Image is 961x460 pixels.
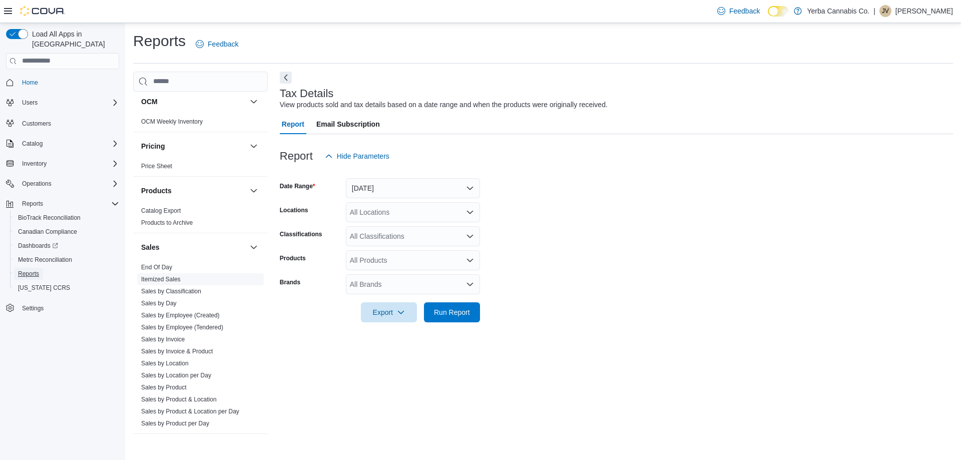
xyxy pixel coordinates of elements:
a: Sales by Invoice & Product [141,348,213,355]
span: Metrc Reconciliation [14,254,119,266]
div: OCM [133,116,268,132]
span: Export [367,302,411,322]
h3: OCM [141,97,158,107]
h3: Sales [141,242,160,252]
span: Operations [22,180,52,188]
button: Reports [2,197,123,211]
button: Catalog [18,138,47,150]
h3: Report [280,150,313,162]
button: Hide Parameters [321,146,393,166]
span: Sales by Product & Location [141,395,217,403]
button: BioTrack Reconciliation [10,211,123,225]
a: Products to Archive [141,219,193,226]
label: Brands [280,278,300,286]
button: [DATE] [346,178,480,198]
button: Reports [18,198,47,210]
a: Sales by Employee (Tendered) [141,324,223,331]
div: Sales [133,261,268,433]
label: Locations [280,206,308,214]
a: [US_STATE] CCRS [14,282,74,294]
span: Catalog Export [141,207,181,215]
span: Sales by Product & Location per Day [141,407,239,415]
span: Reports [18,198,119,210]
span: Operations [18,178,119,190]
button: OCM [141,97,246,107]
span: OCM Weekly Inventory [141,118,203,126]
button: Sales [141,242,246,252]
button: Sales [248,241,260,253]
button: Home [2,75,123,90]
button: Open list of options [466,232,474,240]
button: Customers [2,116,123,130]
a: Dashboards [14,240,62,252]
img: Cova [20,6,65,16]
a: End Of Day [141,264,172,271]
button: Open list of options [466,208,474,216]
a: Sales by Employee (Created) [141,312,220,319]
a: Price Sheet [141,163,172,170]
button: Users [2,96,123,110]
span: Sales by Product per Day [141,419,209,427]
span: Price Sheet [141,162,172,170]
a: Sales by Location [141,360,189,367]
button: OCM [248,96,260,108]
span: Load All Apps in [GEOGRAPHIC_DATA] [28,29,119,49]
span: Sales by Product [141,383,187,391]
span: Feedback [729,6,760,16]
span: Sales by Day [141,299,177,307]
button: Operations [2,177,123,191]
span: Home [18,76,119,89]
a: Feedback [713,1,764,21]
span: Canadian Compliance [14,226,119,238]
a: Sales by Classification [141,288,201,295]
span: Inventory [22,160,47,168]
input: Dark Mode [768,6,789,17]
a: BioTrack Reconciliation [14,212,85,224]
button: Canadian Compliance [10,225,123,239]
div: Pricing [133,160,268,176]
a: Feedback [192,34,242,54]
span: Home [22,79,38,87]
span: Dashboards [14,240,119,252]
button: Settings [2,301,123,315]
a: OCM Weekly Inventory [141,118,203,125]
a: Canadian Compliance [14,226,81,238]
h3: Products [141,186,172,196]
a: Catalog Export [141,207,181,214]
span: Sales by Classification [141,287,201,295]
button: Products [248,185,260,197]
span: Customers [22,120,51,128]
a: Itemized Sales [141,276,181,283]
span: Users [22,99,38,107]
button: Next [280,72,292,84]
a: Sales by Product & Location per Day [141,408,239,415]
button: [US_STATE] CCRS [10,281,123,295]
span: Settings [18,302,119,314]
span: Catalog [18,138,119,150]
span: Reports [22,200,43,208]
span: Run Report [434,307,470,317]
button: Products [141,186,246,196]
span: Catalog [22,140,43,148]
button: Open list of options [466,280,474,288]
button: Pricing [248,140,260,152]
label: Classifications [280,230,322,238]
span: Canadian Compliance [18,228,77,236]
button: Reports [10,267,123,281]
a: Metrc Reconciliation [14,254,76,266]
a: Sales by Product per Day [141,420,209,427]
button: Users [18,97,42,109]
span: Feedback [208,39,238,49]
p: [PERSON_NAME] [895,5,953,17]
span: Email Subscription [316,114,380,134]
span: Dashboards [18,242,58,250]
span: Products to Archive [141,219,193,227]
a: Sales by Day [141,300,177,307]
a: Sales by Product [141,384,187,391]
h3: Pricing [141,141,165,151]
span: Sales by Employee (Created) [141,311,220,319]
span: Customers [18,117,119,129]
span: JV [882,5,889,17]
button: Inventory [18,158,51,170]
